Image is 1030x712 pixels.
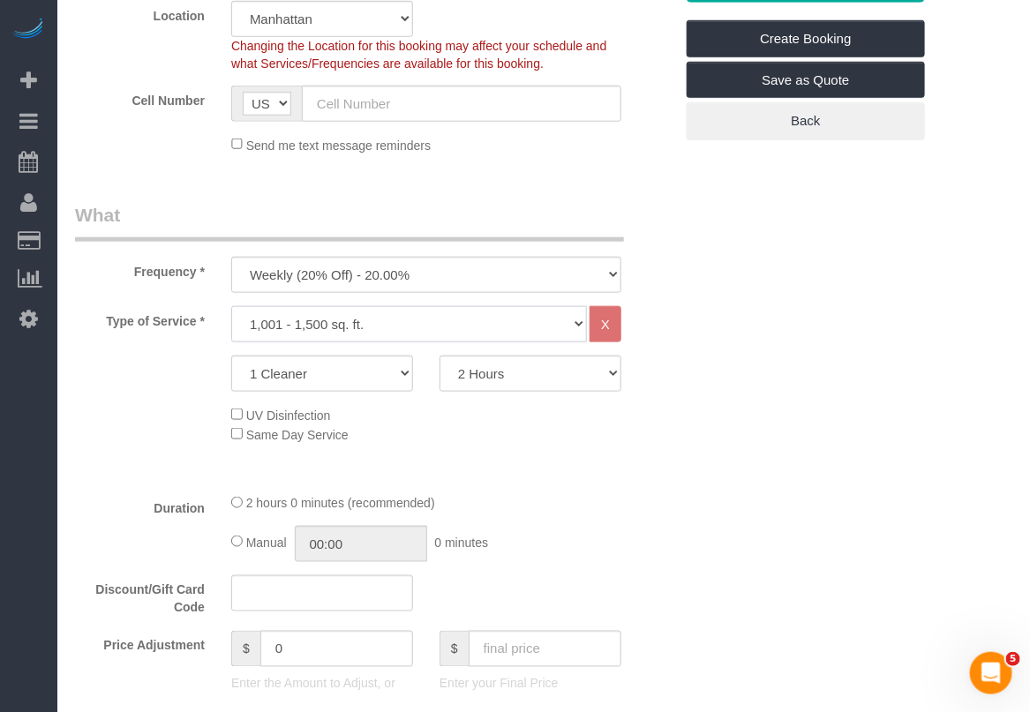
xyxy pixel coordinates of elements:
label: Discount/Gift Card Code [62,575,218,617]
span: 2 hours 0 minutes (recommended) [246,497,435,511]
span: Changing the Location for this booking may affect your schedule and what Services/Frequencies are... [231,39,606,71]
span: $ [231,631,260,667]
a: Save as Quote [687,62,925,99]
label: Cell Number [62,86,218,109]
label: Type of Service * [62,306,218,330]
p: Enter the Amount to Adjust, or [231,675,413,693]
span: Manual [246,536,287,550]
p: Enter your Final Price [440,675,621,693]
iframe: Intercom live chat [970,652,1012,694]
label: Frequency * [62,257,218,281]
a: Back [687,102,925,139]
a: Create Booking [687,20,925,57]
label: Price Adjustment [62,631,218,655]
input: final price [469,631,621,667]
label: Location [62,1,218,25]
input: Cell Number [302,86,621,122]
span: $ [440,631,469,667]
span: 5 [1006,652,1020,666]
img: Automaid Logo [11,18,46,42]
span: Send me text message reminders [246,138,431,152]
span: Same Day Service [246,428,349,442]
label: Duration [62,493,218,517]
legend: What [75,202,624,242]
span: 0 minutes [434,536,488,550]
span: UV Disinfection [246,408,331,423]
